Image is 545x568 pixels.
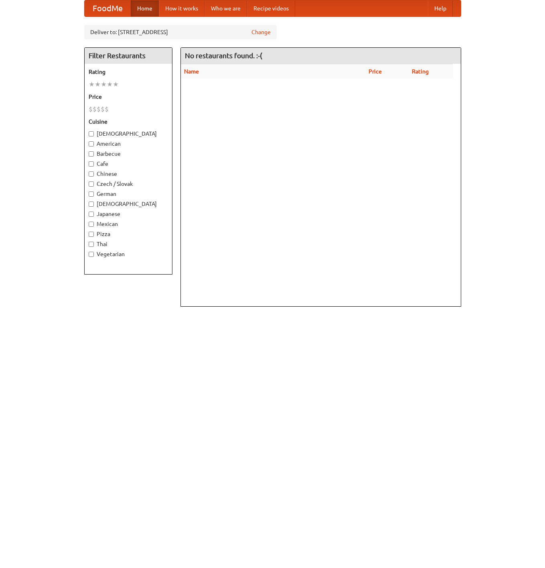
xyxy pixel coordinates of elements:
[85,0,131,16] a: FoodMe
[89,210,168,218] label: Japanese
[89,105,93,114] li: $
[89,150,168,158] label: Barbecue
[89,80,95,89] li: ★
[185,52,262,59] ng-pluralize: No restaurants found. :-(
[89,190,168,198] label: German
[89,160,168,168] label: Cafe
[84,25,277,39] div: Deliver to: [STREET_ADDRESS]
[89,118,168,126] h5: Cuisine
[89,93,168,101] h5: Price
[89,222,94,227] input: Mexican
[89,131,94,136] input: [DEMOGRAPHIC_DATA]
[89,232,94,237] input: Pizza
[93,105,97,114] li: $
[101,80,107,89] li: ★
[247,0,295,16] a: Recipe videos
[105,105,109,114] li: $
[89,252,94,257] input: Vegetarian
[101,105,105,114] li: $
[97,105,101,114] li: $
[89,161,94,167] input: Cafe
[159,0,205,16] a: How it works
[89,242,94,247] input: Thai
[89,140,168,148] label: American
[89,230,168,238] label: Pizza
[89,181,94,187] input: Czech / Slovak
[205,0,247,16] a: Who we are
[184,68,199,75] a: Name
[131,0,159,16] a: Home
[113,80,119,89] li: ★
[89,171,94,177] input: Chinese
[89,130,168,138] label: [DEMOGRAPHIC_DATA]
[89,191,94,197] input: German
[89,141,94,147] input: American
[89,170,168,178] label: Chinese
[107,80,113,89] li: ★
[89,250,168,258] label: Vegetarian
[89,200,168,208] label: [DEMOGRAPHIC_DATA]
[251,28,271,36] a: Change
[89,180,168,188] label: Czech / Slovak
[89,220,168,228] label: Mexican
[89,151,94,157] input: Barbecue
[89,202,94,207] input: [DEMOGRAPHIC_DATA]
[428,0,453,16] a: Help
[89,68,168,76] h5: Rating
[412,68,429,75] a: Rating
[89,240,168,248] label: Thai
[95,80,101,89] li: ★
[85,48,172,64] h4: Filter Restaurants
[89,212,94,217] input: Japanese
[369,68,382,75] a: Price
